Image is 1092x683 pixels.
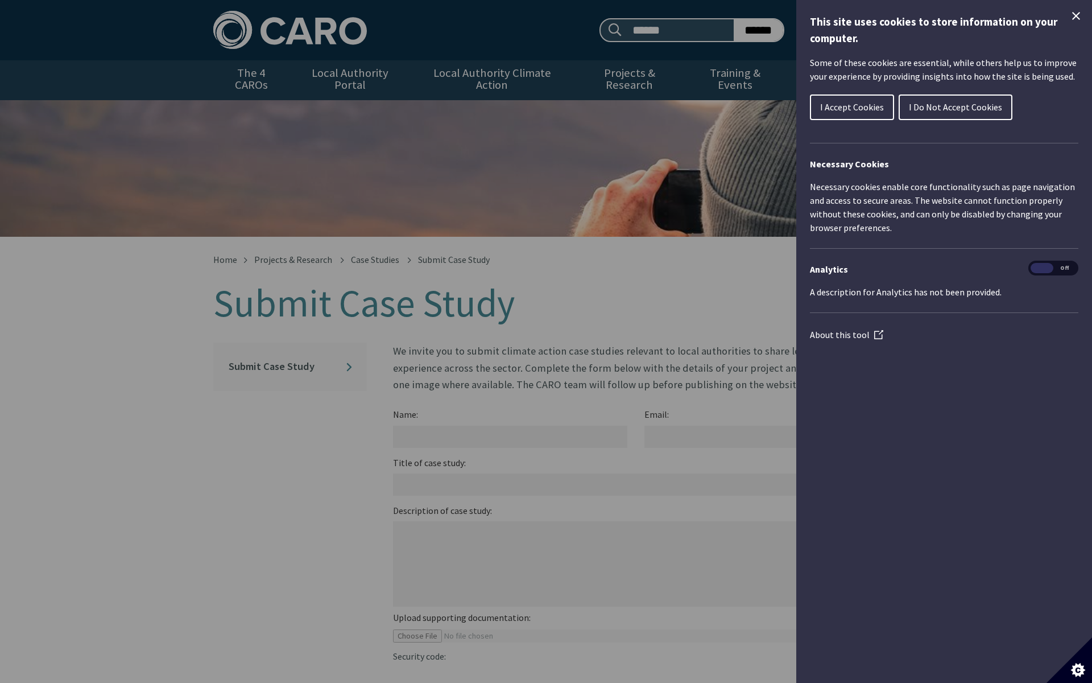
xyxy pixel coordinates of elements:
[810,94,894,120] button: I Accept Cookies
[1046,637,1092,683] button: Set cookie preferences
[899,94,1012,120] button: I Do Not Accept Cookies
[810,329,883,340] a: About this tool
[909,101,1002,113] span: I Do Not Accept Cookies
[810,285,1078,299] p: A description for Analytics has not been provided.
[1031,263,1053,274] span: On
[810,14,1078,47] h1: This site uses cookies to store information on your computer.
[810,262,1078,276] h3: Analytics
[810,180,1078,234] p: Necessary cookies enable core functionality such as page navigation and access to secure areas. T...
[1069,9,1083,23] button: Close Cookie Control
[810,56,1078,83] p: Some of these cookies are essential, while others help us to improve your experience by providing...
[820,101,884,113] span: I Accept Cookies
[1053,263,1076,274] span: Off
[810,157,1078,171] h2: Necessary Cookies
